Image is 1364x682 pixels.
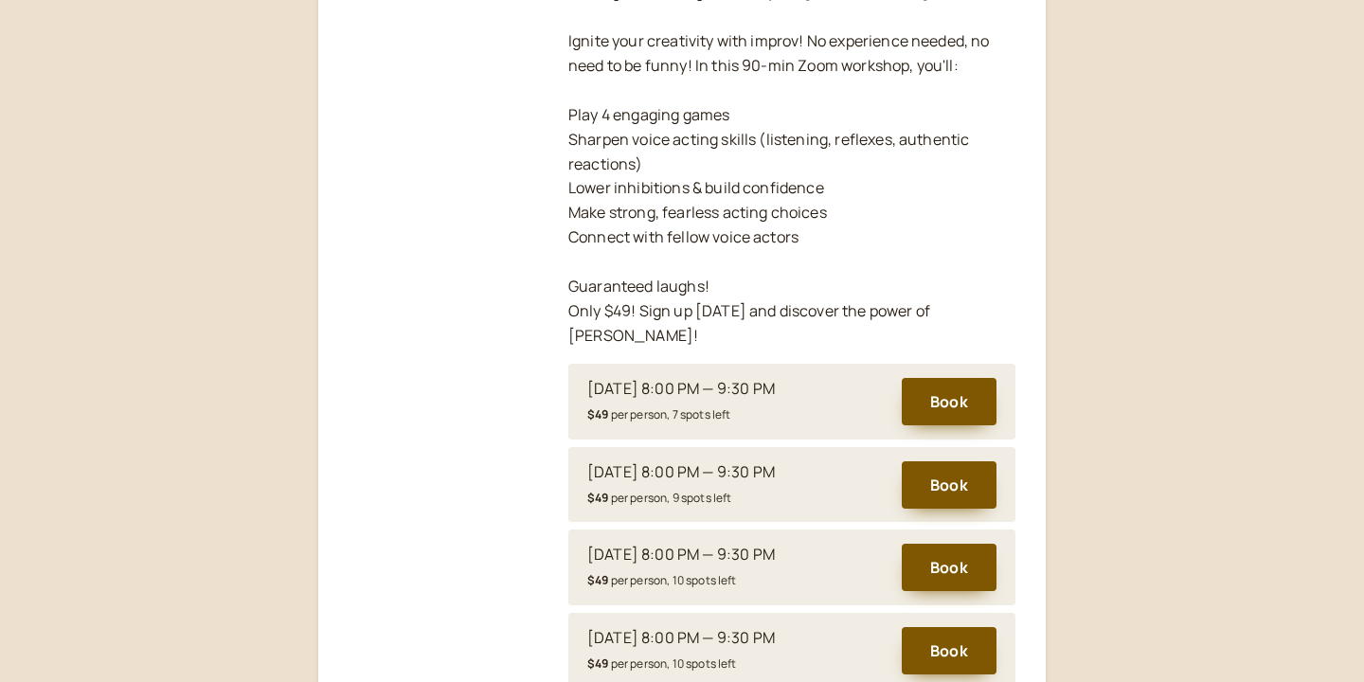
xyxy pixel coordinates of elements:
b: $49 [587,655,608,672]
small: per person, 10 spots left [587,655,737,672]
button: Book [902,378,996,425]
button: Book [902,627,996,674]
div: [DATE] 8:00 PM — 9:30 PM [587,543,775,567]
small: per person, 9 spots left [587,490,732,506]
b: $49 [587,406,608,422]
b: $49 [587,572,608,588]
button: Book [902,461,996,509]
button: Book [902,544,996,591]
div: [DATE] 8:00 PM — 9:30 PM [587,460,775,485]
b: $49 [587,490,608,506]
small: per person, 7 spots left [587,406,731,422]
div: [DATE] 8:00 PM — 9:30 PM [587,377,775,402]
div: [DATE] 8:00 PM — 9:30 PM [587,626,775,651]
small: per person, 10 spots left [587,572,737,588]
